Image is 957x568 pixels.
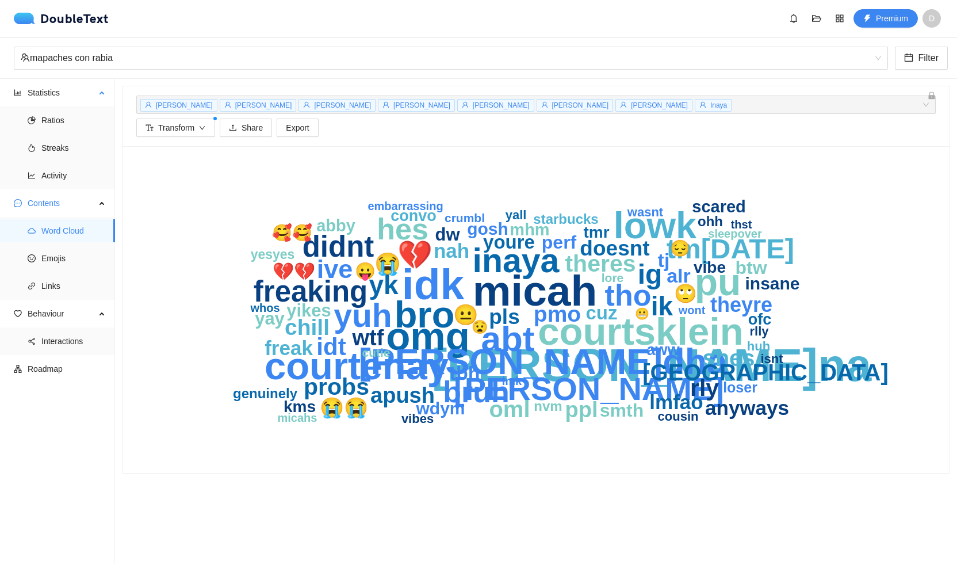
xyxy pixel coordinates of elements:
span: user [462,101,469,108]
span: D [929,9,935,28]
span: user [382,101,389,108]
span: Activity [41,164,106,187]
text: yall [506,208,527,222]
text: [GEOGRAPHIC_DATA] [642,360,888,385]
span: Contents [28,192,95,215]
span: Filter [918,51,939,65]
span: user [303,101,310,108]
text: idt [316,333,346,360]
span: Emojis [41,247,106,270]
text: wdym [415,399,465,418]
span: user [224,101,231,108]
text: yikes [286,300,331,321]
text: bruh [443,375,510,409]
text: nvm [534,398,562,414]
text: cousin [658,409,699,424]
span: cloud [28,227,36,235]
text: lmk [502,375,522,387]
text: pls [489,305,519,329]
text: loser [723,379,757,395]
span: [PERSON_NAME] [393,101,450,109]
text: ig [638,259,663,289]
span: calendar [904,53,913,64]
span: Share [242,121,263,134]
span: Links [41,275,106,298]
text: ik [651,291,673,321]
text: cuz [585,302,617,323]
text: tmr [583,223,609,241]
text: wasnt [627,205,664,219]
span: down [199,125,206,132]
span: [PERSON_NAME] [235,101,292,109]
text: yuh [334,297,392,334]
text: yesyes [251,247,295,262]
text: crumbl [445,211,485,224]
text: theres [565,250,636,277]
text: aww [646,341,680,359]
text: lowk [614,204,697,246]
button: font-sizeTransformdown [136,119,215,137]
span: [PERSON_NAME] [631,101,688,109]
text: freaking [254,275,368,308]
span: pie-chart [28,116,36,124]
text: huh [747,339,770,353]
text: lmfao [649,391,703,413]
text: chill [285,315,330,340]
span: message [14,199,22,207]
text: 😐 [453,303,478,327]
text: shes [702,345,755,371]
text: tho [605,279,652,312]
text: yk [369,270,399,300]
span: user [541,101,548,108]
text: 😔 [670,239,690,258]
text: omg [386,314,470,359]
span: bell [785,14,802,23]
text: insane [745,274,799,293]
span: thunderbolt [863,14,871,24]
text: perf [542,232,577,253]
text: micahs [278,411,317,424]
text: whos [250,302,280,314]
text: 😭😭 [320,396,369,420]
span: user [620,101,627,108]
text: courtsklein [538,310,743,353]
text: starbucks [533,211,598,227]
span: [PERSON_NAME] [552,101,609,109]
span: folder-open [808,14,825,23]
span: user [145,101,152,108]
text: ive [317,254,353,284]
div: DoubleText [14,13,109,24]
text: bro [395,293,455,336]
span: team [21,53,30,62]
text: wtf [352,326,384,350]
text: 😭 [374,251,401,277]
text: micah [473,266,598,315]
text: wont [678,304,706,317]
text: oml [489,397,530,422]
span: lock [928,92,936,100]
text: anyways [705,397,789,419]
span: upload [229,124,237,133]
text: 🙄 [674,283,697,304]
text: nah [434,239,469,262]
text: ohh [698,214,723,229]
text: 🥰🥰 [272,223,312,242]
span: Roadmap [28,357,106,380]
text: abt [481,319,535,359]
button: folder-open [807,9,826,28]
text: youre [483,231,535,253]
span: mapaches con rabia [21,47,881,69]
text: ppl [565,398,598,422]
span: Word Cloud [41,219,106,242]
text: 💔 [397,238,433,272]
span: link [28,282,36,290]
text: kms [284,398,316,415]
text: abby [316,216,355,235]
button: thunderboltPremium [853,9,918,28]
text: btw [735,257,767,278]
span: font-size [146,124,154,133]
text: probs [304,373,369,400]
text: theyre [710,293,772,317]
span: Transform [158,121,194,134]
text: sleepover [708,227,762,240]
